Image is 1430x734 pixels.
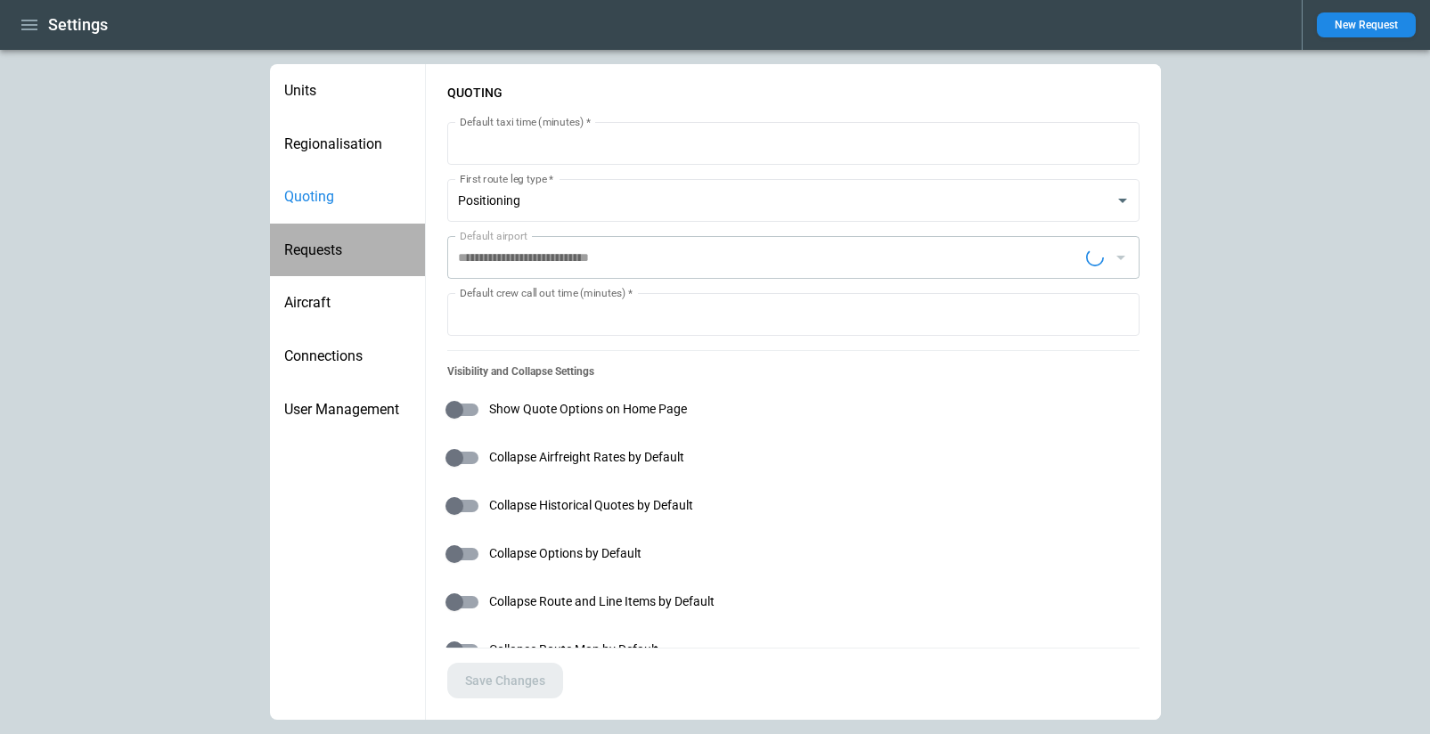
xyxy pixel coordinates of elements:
div: Requests [270,224,425,277]
p: Visibility and Collapse Settings [447,365,1140,379]
div: Regionalisation [270,118,425,171]
div: Positioning [447,179,1140,222]
label: Default airport [460,228,528,243]
span: Units [284,82,411,100]
div: Aircraft [270,276,425,330]
h1: Settings [48,14,108,36]
label: Default taxi time (minutes) [460,114,591,129]
label: First route leg type [460,171,553,186]
span: Collapse Options by Default [489,546,641,561]
div: Connections [270,330,425,383]
div: Quoting [270,170,425,224]
span: User Management [284,401,411,419]
button: New Request [1317,12,1416,37]
div: User Management [270,383,425,436]
span: Collapse Route and Line Items by Default [489,594,715,609]
span: Connections [284,347,411,365]
span: Collapse Airfreight Rates by Default [489,450,684,465]
span: Regionalisation [284,135,411,153]
span: Show Quote Options on Home Page [489,402,687,417]
label: Default crew call out time (minutes) [460,285,633,300]
span: Aircraft [284,294,411,312]
div: Units [270,64,425,118]
span: Quoting [284,188,411,206]
span: Collapse Route Map by Default [489,642,658,657]
span: Requests [284,241,411,259]
h6: QUOTING [447,86,503,101]
span: Collapse Historical Quotes by Default [489,498,693,513]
